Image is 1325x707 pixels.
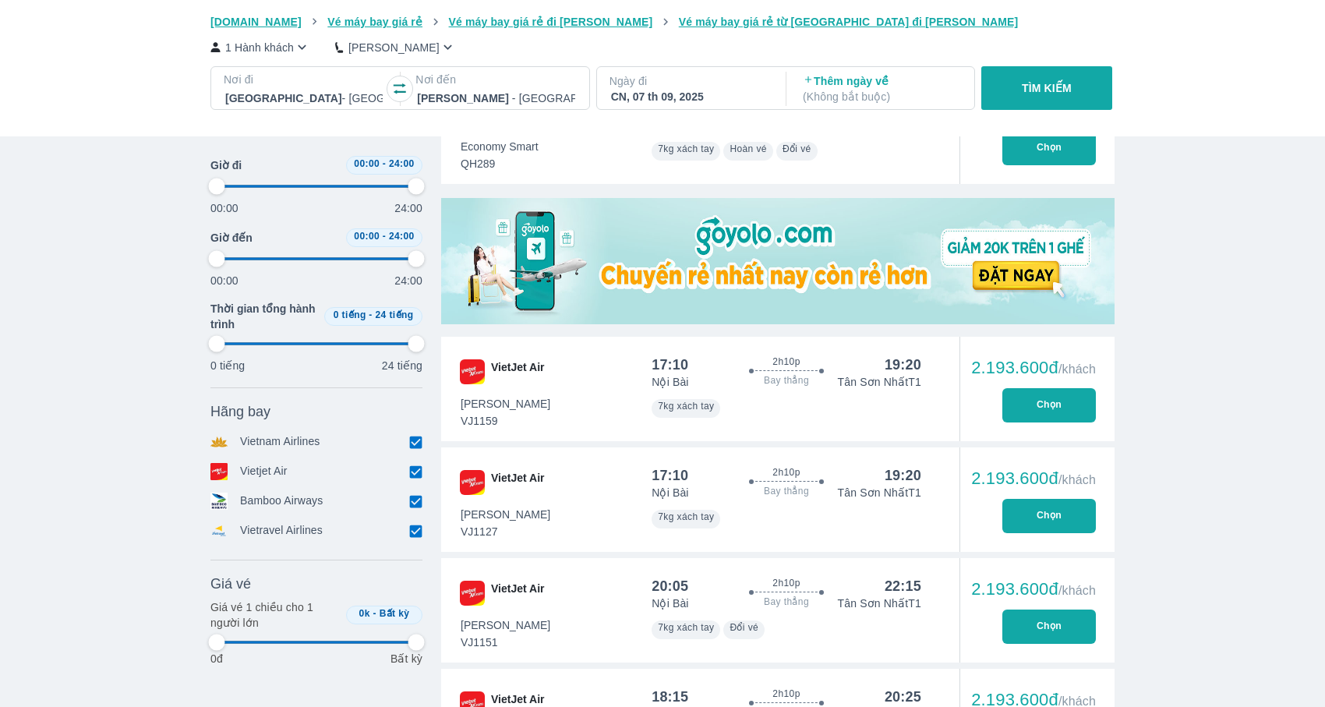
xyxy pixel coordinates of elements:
span: Đổi vé [730,622,758,633]
span: 2h10p [772,577,800,589]
img: VJ [460,581,485,606]
span: VJ1151 [461,635,550,650]
div: 20:05 [652,577,688,596]
img: VJ [460,470,485,495]
div: 18:15 [652,688,688,706]
span: [PERSON_NAME] [461,617,550,633]
span: 2h10p [772,688,800,700]
p: Tân Sơn Nhất T1 [838,596,921,611]
p: Nội Bài [652,374,688,390]
div: 2.193.600đ [971,359,1096,377]
span: 7kg xách tay [658,143,714,154]
div: CN, 07 th 09, 2025 [611,89,768,104]
div: 17:10 [652,355,688,374]
img: VJ [460,359,485,384]
p: Nơi đến [415,72,576,87]
span: Giờ đi [210,157,242,173]
p: Bất kỳ [390,651,422,666]
span: Hoàn vé [730,143,767,154]
div: 22:15 [885,577,921,596]
p: Nội Bài [652,596,688,611]
div: 19:20 [885,355,921,374]
p: Giá vé 1 chiều cho 1 người lớn [210,599,340,631]
span: VJ1127 [461,524,550,539]
p: Vietravel Airlines [240,522,323,539]
button: 1 Hành khách [210,39,310,55]
p: Ngày đi [609,73,770,89]
span: VJ1159 [461,413,550,429]
p: Vietjet Air [240,463,288,480]
p: Tân Sơn Nhất T1 [838,374,921,390]
button: TÌM KIẾM [981,66,1111,110]
span: Hãng bay [210,402,270,421]
p: 00:00 [210,200,238,216]
span: 7kg xách tay [658,511,714,522]
div: 20:25 [885,688,921,706]
span: Đổi vé [783,143,811,154]
p: Nơi đi [224,72,384,87]
span: 00:00 [354,231,380,242]
span: - [373,608,376,619]
span: - [369,309,372,320]
div: 2.193.600đ [971,580,1096,599]
p: Bamboo Airways [240,493,323,510]
span: Economy Smart [461,139,539,154]
span: 7kg xách tay [658,622,714,633]
span: Giờ đến [210,230,253,246]
span: 00:00 [354,158,380,169]
span: 7kg xách tay [658,401,714,412]
div: 17:10 [652,466,688,485]
span: /khách [1058,362,1096,376]
p: 1 Hành khách [225,40,294,55]
span: - [383,158,386,169]
span: QH289 [461,156,539,171]
p: 24:00 [394,273,422,288]
span: [DOMAIN_NAME] [210,16,302,28]
span: Giá vé [210,574,251,593]
p: Nội Bài [652,485,688,500]
div: 19:20 [885,466,921,485]
button: Chọn [1002,610,1096,644]
span: 2h10p [772,355,800,368]
span: - [383,231,386,242]
nav: breadcrumb [210,14,1115,30]
p: 24 tiếng [382,358,422,373]
span: Vé máy bay giá rẻ từ [GEOGRAPHIC_DATA] đi [PERSON_NAME] [679,16,1019,28]
p: Thêm ngày về [803,73,960,104]
span: /khách [1058,584,1096,597]
div: 2.193.600đ [971,469,1096,488]
p: Tân Sơn Nhất T1 [838,485,921,500]
p: ( Không bắt buộc ) [803,89,960,104]
span: Vé máy bay giá rẻ đi [PERSON_NAME] [449,16,653,28]
span: Bất kỳ [380,608,410,619]
p: 00:00 [210,273,238,288]
button: Chọn [1002,388,1096,422]
span: [PERSON_NAME] [461,396,550,412]
span: Thời gian tổng hành trình [210,301,318,332]
button: Chọn [1002,131,1096,165]
span: [PERSON_NAME] [461,507,550,522]
span: VietJet Air [491,581,544,606]
span: 0 tiếng [334,309,366,320]
span: /khách [1058,473,1096,486]
span: VietJet Air [491,359,544,384]
span: 24 tiếng [376,309,414,320]
p: 0 tiếng [210,358,245,373]
p: [PERSON_NAME] [348,40,440,55]
span: VietJet Air [491,470,544,495]
p: TÌM KIẾM [1022,80,1072,96]
img: media-0 [441,198,1115,324]
span: 0k [359,608,370,619]
span: 24:00 [389,231,415,242]
p: 0đ [210,651,223,666]
span: 24:00 [389,158,415,169]
button: [PERSON_NAME] [335,39,456,55]
span: Vé máy bay giá rẻ [327,16,422,28]
p: Vietnam Airlines [240,433,320,451]
p: 24:00 [394,200,422,216]
button: Chọn [1002,499,1096,533]
span: 2h10p [772,466,800,479]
